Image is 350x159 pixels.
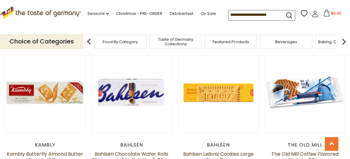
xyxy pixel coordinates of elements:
[320,10,345,19] button: $0.00
[5,142,85,148] div: Kambly
[265,142,345,148] div: The Old Mill
[331,11,341,16] span: $0.00
[338,36,350,48] img: next arrow
[201,10,216,17] a: On Sale
[213,40,249,44] a: Featured Products
[178,142,259,148] div: Bahlsen
[178,52,259,133] img: Bahlsen Leibniz Cookies Large Pack, 7 oz.
[91,142,172,148] div: Bahlsen
[5,52,85,133] img: Kambly Butterfly Almond Butter Biscuits, 3.5 oz
[83,36,95,48] img: previous arrow
[265,52,345,133] img: The Old Mill Coffee Flavored Wafers, 6.2 oz
[91,52,172,133] img: Bahlsen Chocolate Wafer Rolls Bittersweet (Waffeletten), 3.5 oz.
[103,40,138,44] a: Food By Category
[116,10,162,17] a: Christmas - PRE-ORDER
[170,10,193,17] a: Oktoberfest
[275,40,297,44] a: Beverages
[87,10,109,17] a: Seasons
[151,37,200,46] a: Taste of Germany Collections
